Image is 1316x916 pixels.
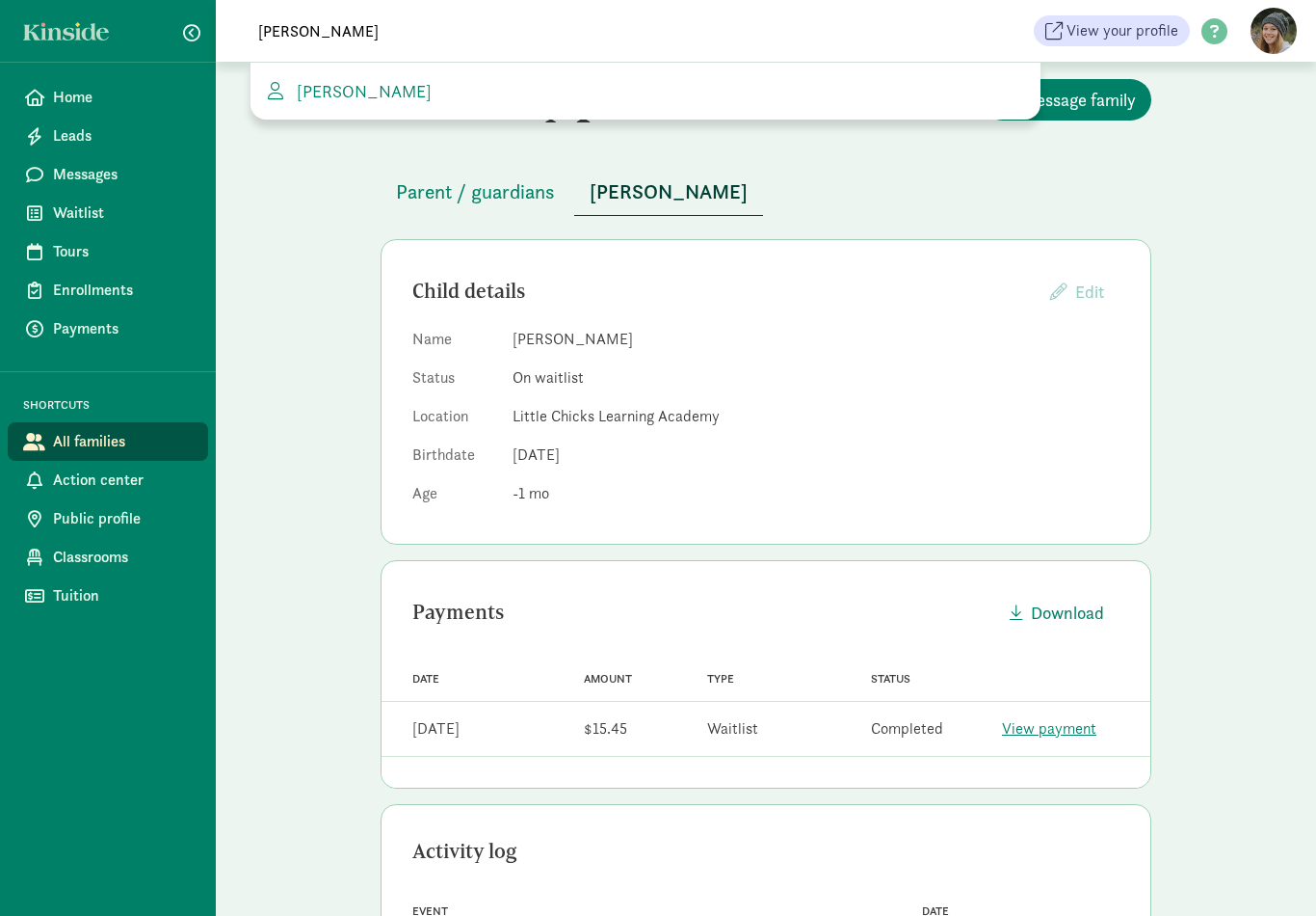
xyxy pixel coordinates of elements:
[381,182,570,204] a: Parent / guardians
[1220,823,1316,916] iframe: Chat Widget
[8,461,208,499] a: Action center
[381,170,570,216] button: Parent / guardians
[513,484,549,504] span: -1
[513,406,1119,429] dd: Little Chicks Learning Academy
[53,240,193,263] span: Tours
[1034,15,1190,46] a: View your profile
[8,78,208,117] a: Home
[396,177,555,208] span: Parent / guardians
[53,584,193,607] span: Tuition
[1035,272,1119,313] button: Edit
[8,271,208,310] a: Enrollments
[584,673,632,687] span: Amount
[266,78,1025,104] a: [PERSON_NAME]
[412,598,994,629] div: Payments
[584,718,627,741] div: $15.45
[53,317,193,340] span: Payments
[381,69,762,123] h2: Family profile
[53,507,193,530] span: Public profile
[8,194,208,232] a: Waitlist
[8,117,208,155] a: Leads
[513,329,1119,352] dd: [PERSON_NAME]
[871,718,943,741] div: Completed
[412,445,497,475] dt: Birthdate
[574,170,763,217] button: [PERSON_NAME]
[412,329,497,360] dt: Name
[982,80,1151,121] button: Message family
[412,483,497,514] dt: Age
[574,182,763,204] a: [PERSON_NAME]
[412,673,439,687] span: Date
[994,593,1119,634] button: Download
[8,577,208,615] a: Tuition
[1066,19,1178,42] span: View your profile
[8,538,208,577] a: Classrooms
[707,718,758,741] div: Waitlist
[8,422,208,461] a: All families
[1031,601,1104,627] span: Download
[1022,88,1136,114] span: Message family
[8,499,208,538] a: Public profile
[53,163,193,186] span: Messages
[412,718,460,741] div: [DATE]
[707,673,734,687] span: Type
[53,279,193,302] span: Enrollments
[412,367,497,398] dt: Status
[247,12,787,50] input: Search for a family, child or location
[8,232,208,271] a: Tours
[53,469,193,492] span: Action center
[289,80,432,102] span: [PERSON_NAME]
[53,546,193,569] span: Classrooms
[8,310,208,348] a: Payments
[590,177,748,208] span: [PERSON_NAME]
[53,202,193,225] span: Waitlist
[53,430,193,453] span: All families
[412,837,1119,868] div: Activity log
[412,277,1035,308] div: Child details
[1075,282,1104,304] span: Edit
[871,673,910,687] span: Status
[1002,719,1096,740] a: View payment
[53,86,193,109] span: Home
[513,445,560,466] span: [DATE]
[412,406,497,437] dt: Location
[53,124,193,148] span: Leads
[513,367,1119,391] dd: On waitlist
[8,155,208,194] a: Messages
